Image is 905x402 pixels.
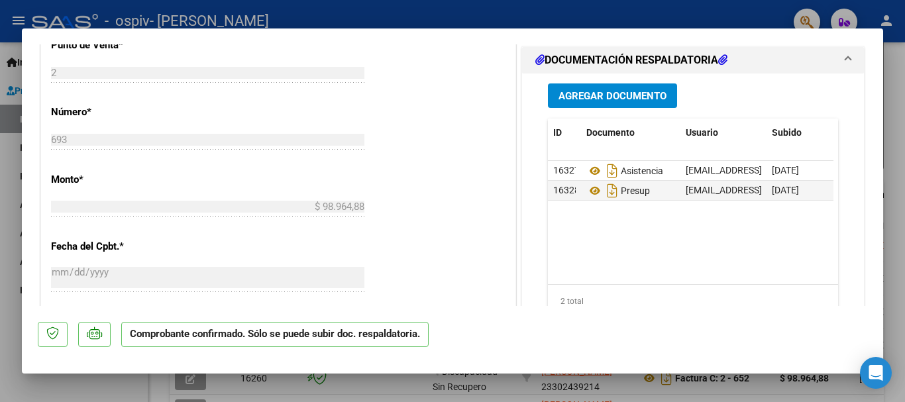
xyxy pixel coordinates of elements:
[548,83,677,108] button: Agregar Documento
[51,105,187,120] p: Número
[51,239,187,254] p: Fecha del Cpbt.
[586,166,663,176] span: Asistencia
[548,285,838,318] div: 2 total
[522,47,864,74] mat-expansion-panel-header: DOCUMENTACIÓN RESPALDATORIA
[604,160,621,181] i: Descargar documento
[686,127,718,138] span: Usuario
[772,185,799,195] span: [DATE]
[548,119,581,147] datatable-header-cell: ID
[535,52,727,68] h1: DOCUMENTACIÓN RESPALDATORIA
[860,357,892,389] div: Open Intercom Messenger
[121,322,429,348] p: Comprobante confirmado. Sólo se puede subir doc. respaldatoria.
[51,172,187,187] p: Monto
[680,119,767,147] datatable-header-cell: Usuario
[51,38,187,53] p: Punto de Venta
[772,127,802,138] span: Subido
[581,119,680,147] datatable-header-cell: Documento
[604,180,621,201] i: Descargar documento
[586,185,650,196] span: Presup
[553,185,580,195] span: 16328
[586,127,635,138] span: Documento
[767,119,833,147] datatable-header-cell: Subido
[553,127,562,138] span: ID
[553,165,580,176] span: 16327
[772,165,799,176] span: [DATE]
[833,119,899,147] datatable-header-cell: Acción
[559,90,666,102] span: Agregar Documento
[522,74,864,348] div: DOCUMENTACIÓN RESPALDATORIA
